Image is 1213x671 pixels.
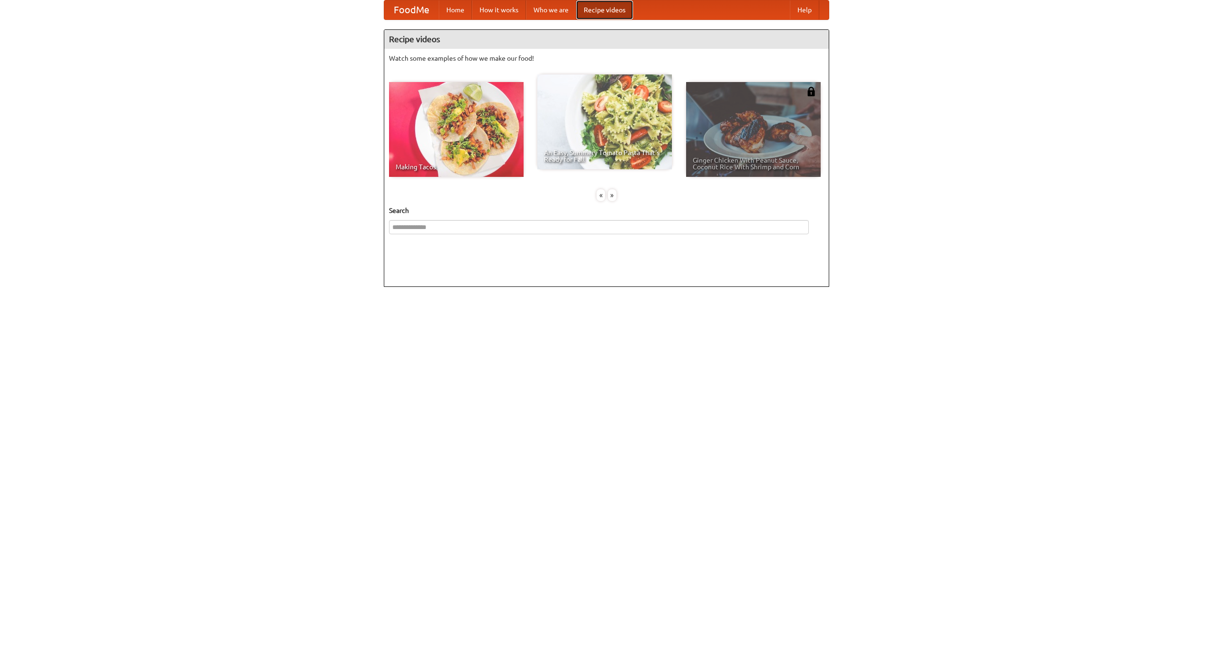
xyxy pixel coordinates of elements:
a: Recipe videos [576,0,633,19]
a: Making Tacos [389,82,524,177]
a: Help [790,0,819,19]
h5: Search [389,206,824,215]
div: » [608,189,616,201]
p: Watch some examples of how we make our food! [389,54,824,63]
a: Home [439,0,472,19]
span: Making Tacos [396,164,517,170]
span: An Easy, Summery Tomato Pasta That's Ready for Fall [544,149,665,163]
a: FoodMe [384,0,439,19]
div: « [597,189,605,201]
a: Who we are [526,0,576,19]
h4: Recipe videos [384,30,829,49]
a: An Easy, Summery Tomato Pasta That's Ready for Fall [537,74,672,169]
img: 483408.png [806,87,816,96]
a: How it works [472,0,526,19]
